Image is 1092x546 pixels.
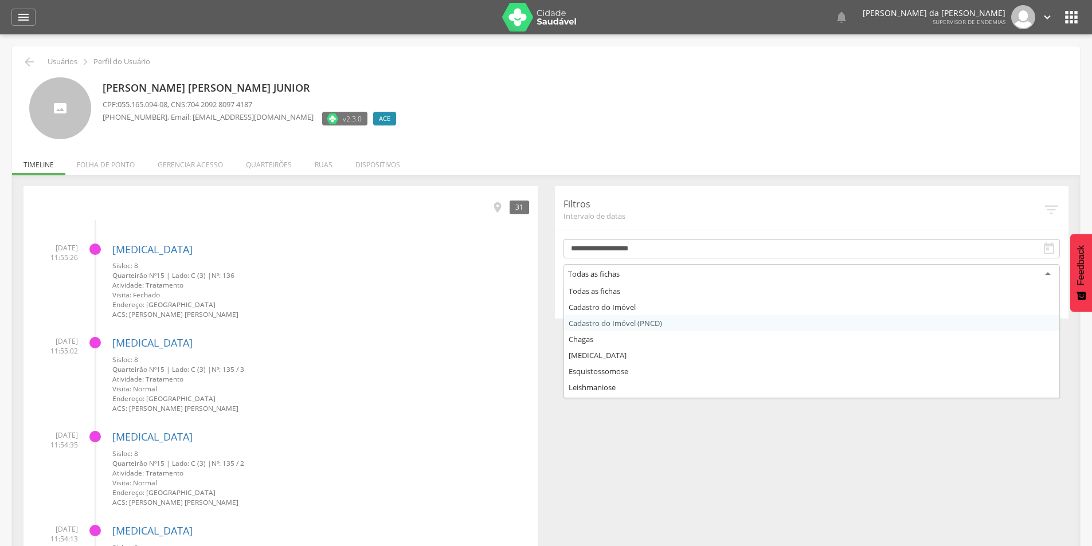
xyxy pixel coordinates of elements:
[835,5,848,29] a: 
[17,10,30,24] i: 
[103,112,314,123] p: , Email: [EMAIL_ADDRESS][DOMAIN_NAME]
[112,478,529,488] small: Visita: Normal
[344,148,412,175] li: Dispositivos
[563,198,1043,211] p: Filtros
[172,364,212,374] span: Lado: C (3) |
[187,99,252,109] span: 704 2092 8097 4187
[103,112,167,122] span: [PHONE_NUMBER]
[112,449,138,458] span: Sisloc: 8
[343,113,362,124] span: v2.3.0
[112,458,156,468] span: Quarteirão Nº
[564,347,1060,363] div: [MEDICAL_DATA]
[48,57,77,66] p: Usuários
[112,458,529,468] small: Nº: 135 / 2
[234,148,303,175] li: Quarteirões
[172,458,212,468] span: Lado: C (3) |
[112,374,529,384] small: Atividade: Tratamento
[118,99,167,109] span: 055.165.094-08
[568,269,620,279] div: Todas as fichas
[112,364,529,374] small: Nº: 135 / 3
[564,395,1060,411] div: Liraa
[112,488,529,497] small: Endereço: [GEOGRAPHIC_DATA]
[146,148,234,175] li: Gerenciar acesso
[112,468,529,478] small: Atividade: Tratamento
[32,430,78,450] span: [DATE] 11:54:35
[112,394,529,403] small: Endereço: [GEOGRAPHIC_DATA]
[112,242,193,256] a: [MEDICAL_DATA]
[564,315,1060,331] div: Cadastro do Imóvel (PNCD)
[112,280,529,290] small: Atividade: Tratamento
[1043,201,1060,218] i: 
[835,10,848,24] i: 
[564,299,1060,315] div: Cadastro do Imóvel
[563,211,1043,221] span: Intervalo de datas
[112,524,193,537] a: [MEDICAL_DATA]
[112,384,529,394] small: Visita: Normal
[564,379,1060,395] div: Leishmaniose
[79,56,92,68] i: 
[112,336,193,349] a: [MEDICAL_DATA]
[564,283,1060,299] div: Todas as fichas
[863,9,1005,17] p: [PERSON_NAME] da [PERSON_NAME]
[1070,234,1092,312] button: Feedback - Mostrar pesquisa
[22,55,36,69] i: 
[156,364,170,374] span: 15 |
[11,9,36,26] a: 
[491,201,504,214] i: 
[93,57,150,66] p: Perfil do Usuário
[103,81,402,96] p: [PERSON_NAME] [PERSON_NAME] Junior
[112,300,529,309] small: Endereço: [GEOGRAPHIC_DATA]
[112,270,529,280] small: Nº: 136
[32,243,78,262] span: [DATE] 11:55:26
[156,458,170,468] span: 15 |
[1076,245,1086,285] span: Feedback
[303,148,344,175] li: Ruas
[112,403,529,413] small: ACS: [PERSON_NAME] [PERSON_NAME]
[112,364,156,374] span: Quarteirão Nº
[1041,5,1054,29] a: 
[112,430,193,443] a: [MEDICAL_DATA]
[510,201,529,214] div: 31
[564,331,1060,347] div: Chagas
[156,270,170,280] span: 15 |
[112,261,138,270] span: Sisloc: 8
[1041,11,1054,23] i: 
[112,497,529,507] small: ACS: [PERSON_NAME] [PERSON_NAME]
[172,270,212,280] span: Lado: C (3) |
[1042,242,1056,256] i: 
[112,290,529,300] small: Visita: Fechado
[112,270,156,280] span: Quarteirão Nº
[32,336,78,356] span: [DATE] 11:55:02
[112,355,138,364] span: Sisloc: 8
[933,18,1005,26] span: Supervisor de Endemias
[379,114,390,123] span: ACE
[564,363,1060,379] div: Esquistossomose
[1062,8,1081,26] i: 
[32,524,78,544] span: [DATE] 11:54:13
[65,148,146,175] li: Folha de ponto
[112,309,529,319] small: ACS: [PERSON_NAME] [PERSON_NAME]
[103,99,402,110] p: CPF: , CNS:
